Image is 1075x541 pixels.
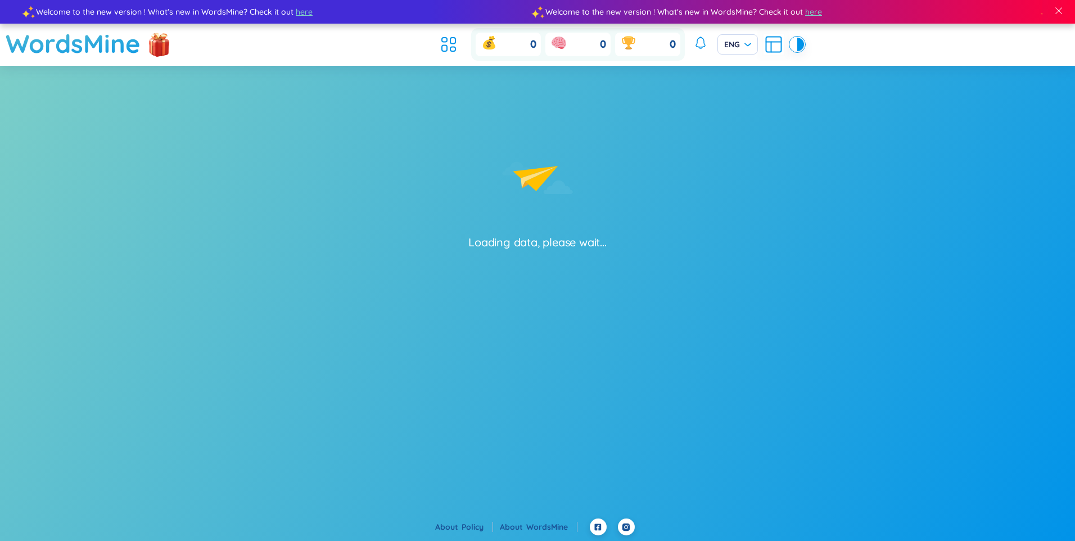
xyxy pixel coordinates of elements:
span: 0 [670,38,676,52]
span: 0 [530,38,536,52]
a: WordsMine [526,522,577,532]
a: Policy [462,522,493,532]
span: ENG [724,39,751,50]
div: Welcome to the new version ! What's new in WordsMine? Check it out [28,6,537,18]
span: 0 [600,38,606,52]
a: WordsMine [6,24,141,64]
span: here [805,6,822,18]
span: here [296,6,313,18]
div: About [435,521,493,533]
div: Loading data, please wait... [468,235,606,250]
div: Welcome to the new version ! What's new in WordsMine? Check it out [537,6,1047,18]
img: flashSalesIcon.a7f4f837.png [148,27,170,61]
div: About [500,521,577,533]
